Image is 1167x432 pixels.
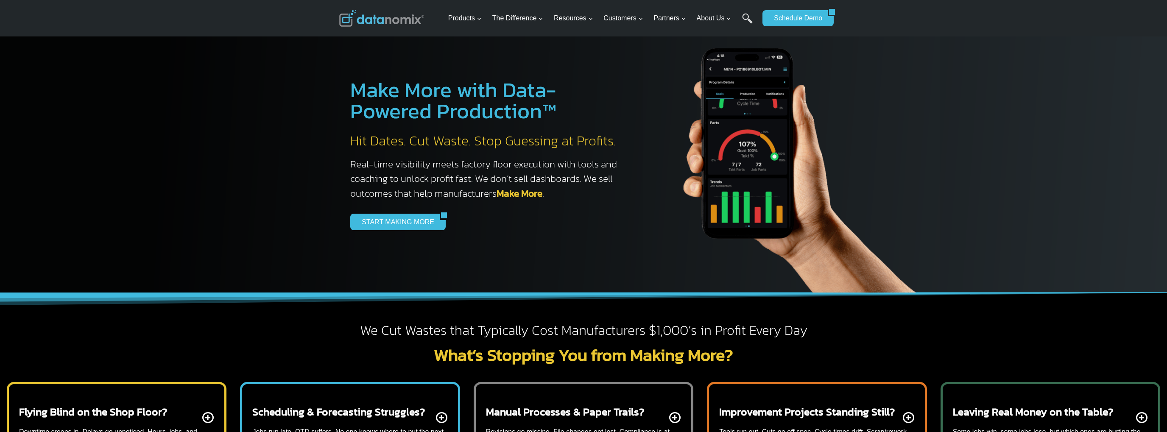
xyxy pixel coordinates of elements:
span: Customers [603,13,643,24]
span: Partners [653,13,686,24]
h2: Scheduling & Forecasting Struggles? [252,405,425,418]
span: Resources [554,13,593,24]
h2: Hit Dates. Cut Waste. Stop Guessing at Profits. [350,132,626,150]
img: Datanomix [339,10,424,27]
h2: Leaving Real Money on the Table? [953,405,1113,418]
h2: Manual Processes & Paper Trails? [486,405,644,418]
a: START MAKING MORE [350,214,440,230]
img: The Datanoix Mobile App available on Android and iOS Devices [643,17,940,293]
a: Make More [497,186,542,201]
a: Search [742,13,753,32]
h2: What’s Stopping You from Making More? [339,346,828,363]
nav: Primary Navigation [445,5,759,32]
h1: Make More with Data-Powered Production™ [350,79,626,122]
h2: Flying Blind on the Shop Floor? [19,405,167,418]
a: Schedule Demo [762,10,828,26]
span: About Us [697,13,731,24]
span: The Difference [492,13,544,24]
h3: Real-time visibility meets factory floor execution with tools and coaching to unlock profit fast.... [350,157,626,201]
h2: We Cut Wastes that Typically Cost Manufacturers $1,000’s in Profit Every Day [339,322,828,340]
span: Products [448,13,482,24]
h2: Improvement Projects Standing Still? [719,405,895,418]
